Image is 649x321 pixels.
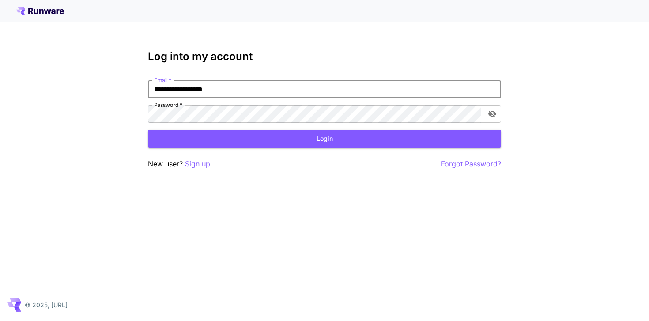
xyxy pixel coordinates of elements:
label: Password [154,101,182,109]
button: toggle password visibility [484,106,500,122]
p: © 2025, [URL] [25,300,68,310]
p: New user? [148,159,210,170]
label: Email [154,76,171,84]
button: Sign up [185,159,210,170]
h3: Log into my account [148,50,501,63]
button: Login [148,130,501,148]
button: Forgot Password? [441,159,501,170]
